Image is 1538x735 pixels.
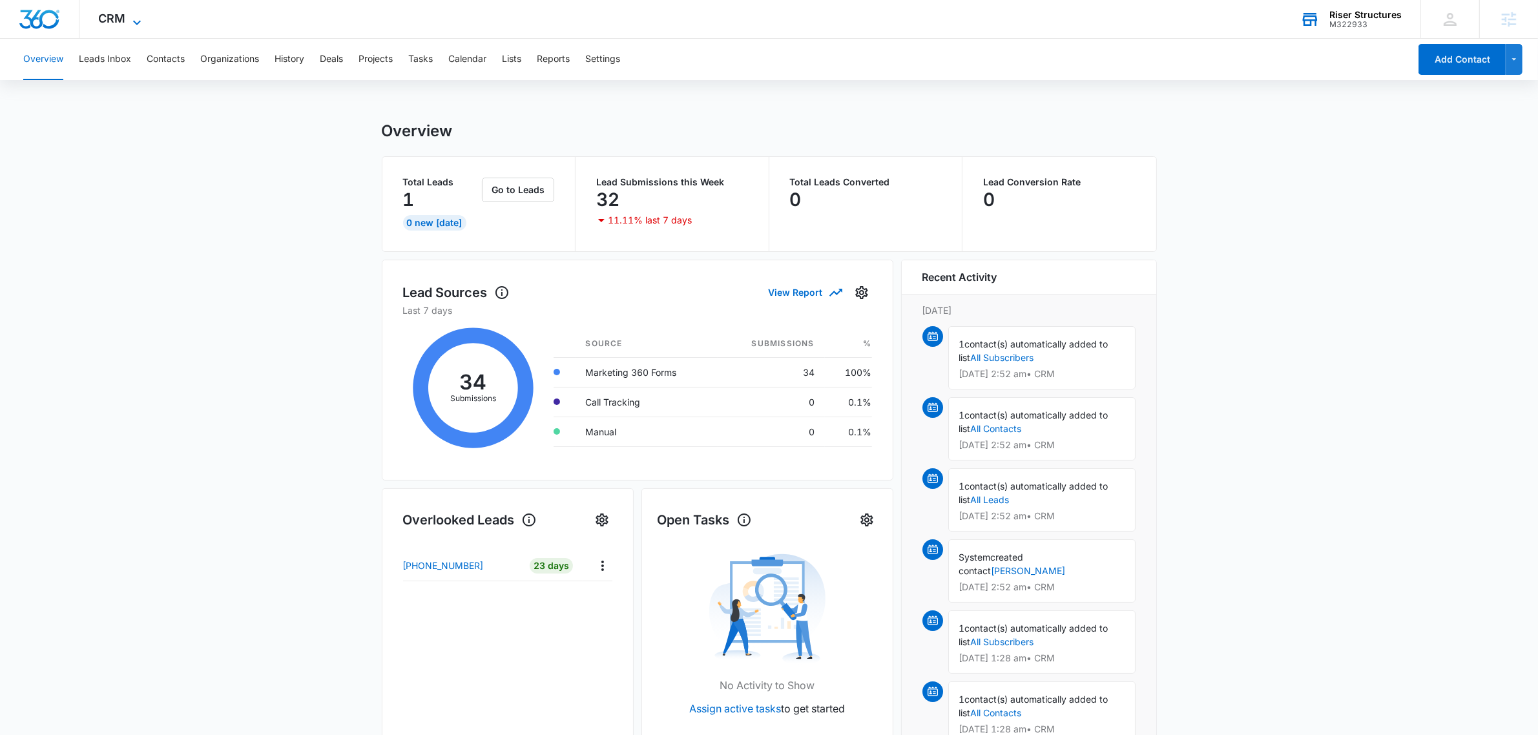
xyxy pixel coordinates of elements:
[718,387,825,417] td: 0
[408,39,433,80] button: Tasks
[959,623,965,634] span: 1
[971,494,1010,505] a: All Leads
[382,121,453,141] h1: Overview
[403,559,484,572] p: [PHONE_NUMBER]
[403,510,537,530] h1: Overlooked Leads
[359,39,393,80] button: Projects
[971,636,1034,647] a: All Subscribers
[403,559,521,572] a: [PHONE_NUMBER]
[576,387,718,417] td: Call Tracking
[448,39,486,80] button: Calendar
[959,654,1125,663] p: [DATE] 1:28 am • CRM
[959,623,1108,647] span: contact(s) automatically added to list
[200,39,259,80] button: Organizations
[971,423,1022,434] a: All Contacts
[959,369,1125,378] p: [DATE] 2:52 am • CRM
[983,189,995,210] p: 0
[585,39,620,80] button: Settings
[592,510,612,530] button: Settings
[959,694,1108,718] span: contact(s) automatically added to list
[530,558,573,574] div: 23 Days
[482,184,554,195] a: Go to Leads
[658,510,752,530] h1: Open Tasks
[857,510,877,530] button: Settings
[959,512,1125,521] p: [DATE] 2:52 am • CRM
[23,39,63,80] button: Overview
[720,678,815,693] p: No Activity to Show
[959,552,1024,576] span: created contact
[959,338,965,349] span: 1
[959,440,1125,450] p: [DATE] 2:52 am • CRM
[769,281,841,304] button: View Report
[99,12,126,25] span: CRM
[959,338,1108,363] span: contact(s) automatically added to list
[482,178,554,202] button: Go to Leads
[576,330,718,358] th: Source
[825,387,872,417] td: 0.1%
[959,583,1125,592] p: [DATE] 2:52 am • CRM
[147,39,185,80] button: Contacts
[790,178,942,187] p: Total Leads Converted
[1329,20,1402,29] div: account id
[992,565,1066,576] a: [PERSON_NAME]
[275,39,304,80] button: History
[959,409,1108,434] span: contact(s) automatically added to list
[718,357,825,387] td: 34
[576,417,718,446] td: Manual
[825,357,872,387] td: 100%
[403,178,480,187] p: Total Leads
[959,409,965,420] span: 1
[403,283,510,302] h1: Lead Sources
[1418,44,1506,75] button: Add Contact
[608,216,692,225] p: 11.11% last 7 days
[79,39,131,80] button: Leads Inbox
[959,552,991,563] span: System
[959,694,965,705] span: 1
[971,707,1022,718] a: All Contacts
[922,304,1136,317] p: [DATE]
[403,189,415,210] p: 1
[596,189,619,210] p: 32
[790,189,802,210] p: 0
[718,417,825,446] td: 0
[851,282,872,303] button: Settings
[718,330,825,358] th: Submissions
[596,178,748,187] p: Lead Submissions this Week
[959,481,965,492] span: 1
[959,481,1108,505] span: contact(s) automatically added to list
[959,725,1125,734] p: [DATE] 1:28 am • CRM
[502,39,521,80] button: Lists
[1329,10,1402,20] div: account name
[689,702,781,715] a: Assign active tasks
[971,352,1034,363] a: All Subscribers
[592,555,612,575] button: Actions
[922,269,997,285] h6: Recent Activity
[983,178,1136,187] p: Lead Conversion Rate
[403,304,872,317] p: Last 7 days
[320,39,343,80] button: Deals
[576,357,718,387] td: Marketing 360 Forms
[825,330,872,358] th: %
[825,417,872,446] td: 0.1%
[537,39,570,80] button: Reports
[689,701,845,716] p: to get started
[403,215,466,231] div: 0 New [DATE]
